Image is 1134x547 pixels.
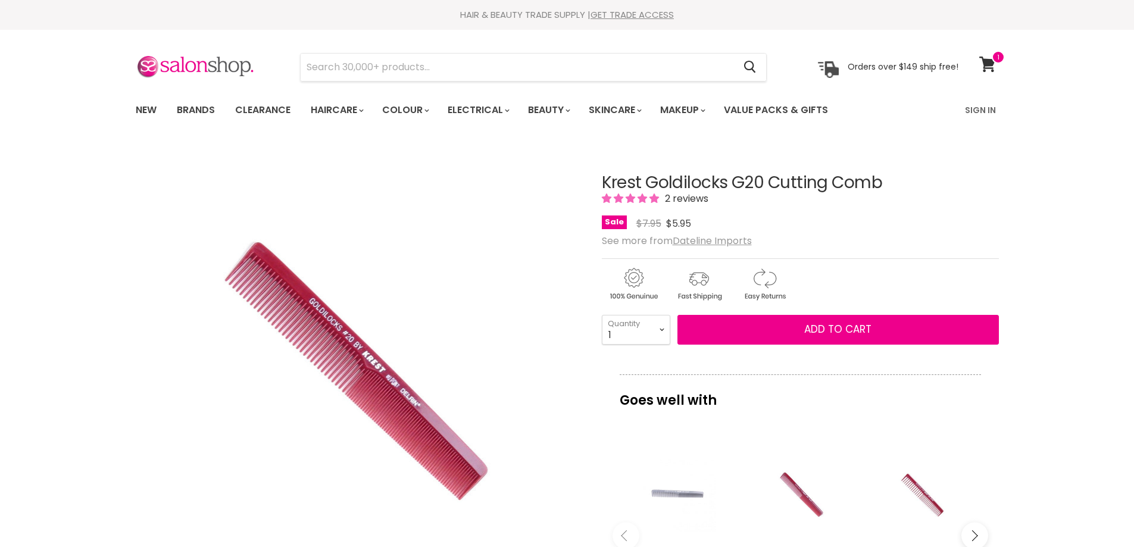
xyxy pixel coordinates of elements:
a: New [127,98,165,123]
a: Haircare [302,98,371,123]
p: Goes well with [620,374,981,414]
div: HAIR & BEAUTY TRADE SUPPLY | [121,9,1014,21]
nav: Main [121,93,1014,127]
select: Quantity [602,315,670,345]
iframe: Gorgias live chat messenger [1074,491,1122,535]
a: Clearance [226,98,299,123]
a: Colour [373,98,436,123]
a: Sign In [958,98,1003,123]
a: Brands [168,98,224,123]
a: Value Packs & Gifts [715,98,837,123]
button: Search [735,54,766,81]
form: Product [300,53,767,82]
p: Orders over $149 ship free! [848,61,958,72]
span: Add to cart [804,322,871,336]
a: Electrical [439,98,517,123]
a: GET TRADE ACCESS [591,8,674,21]
a: Skincare [580,98,649,123]
ul: Main menu [127,93,898,127]
a: Makeup [651,98,713,123]
a: Beauty [519,98,577,123]
input: Search [301,54,735,81]
button: Add to cart [677,315,999,345]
